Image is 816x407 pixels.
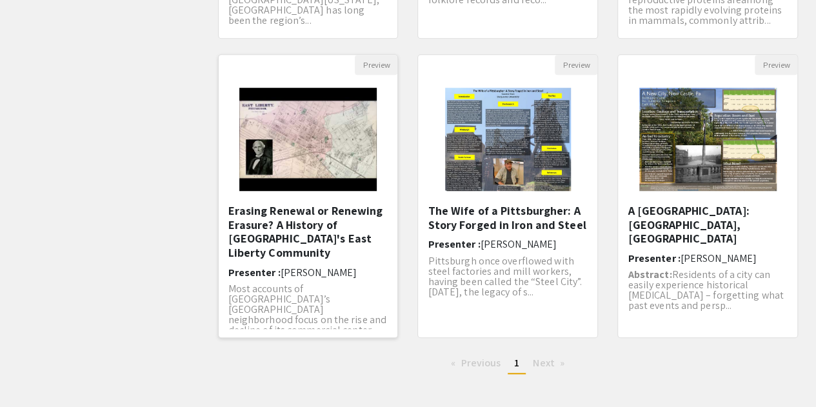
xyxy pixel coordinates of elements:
[432,75,584,204] img: <p>The Wife of a Pittsburgher: A Story Forged in Iron and Steel</p>
[461,356,501,370] span: Previous
[533,356,554,370] span: Next
[628,252,788,264] h6: Presenter :
[10,349,55,397] iframe: Chat
[218,353,799,374] ul: Pagination
[428,204,588,232] h5: The Wife of a Pittsburgher: A Story Forged in Iron and Steel
[555,55,597,75] button: Preview
[626,75,790,204] img: <p>A New City: New Castle, Pa</p>
[428,238,588,250] h6: Presenter :
[628,268,672,281] strong: Abstract:
[218,54,399,338] div: Open Presentation <p>Erasing Renewal or Renewing Erasure? A History of Pittsburgh's East Liberty ...
[514,356,519,370] span: 1
[228,284,388,346] p: Most accounts of [GEOGRAPHIC_DATA]’s [GEOGRAPHIC_DATA] neighborhood focus on the rise and decline...
[228,204,388,259] h5: Erasing Renewal or Renewing Erasure? A History of [GEOGRAPHIC_DATA]'s East Liberty Community
[628,270,788,311] p: Residents of a city can easily experience historical [MEDICAL_DATA] – forgetting what past events...
[355,55,397,75] button: Preview
[755,55,797,75] button: Preview
[417,54,598,338] div: Open Presentation <p>The Wife of a Pittsburgher: A Story Forged in Iron and Steel</p>
[226,75,390,204] img: <p>Erasing Renewal or Renewing Erasure? A History of Pittsburgh's East Liberty Community</p>
[228,266,388,279] h6: Presenter :
[481,237,557,251] span: [PERSON_NAME]
[681,252,757,265] span: [PERSON_NAME]
[617,54,798,338] div: Open Presentation <p>A New City: New Castle, Pa</p>
[428,256,588,297] p: Pittsburgh once overflowed with steel factories and mill workers, having been called the “Steel C...
[628,204,788,246] h5: A [GEOGRAPHIC_DATA]: [GEOGRAPHIC_DATA], [GEOGRAPHIC_DATA]
[281,266,357,279] span: [PERSON_NAME]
